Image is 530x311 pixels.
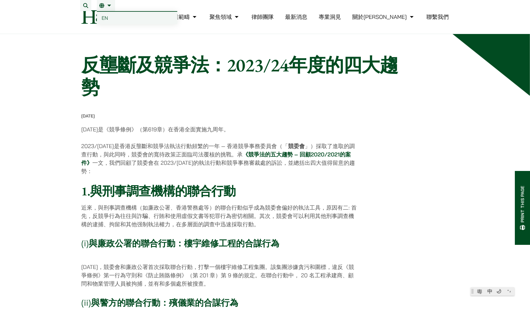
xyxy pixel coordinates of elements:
p: [DATE]，競委會和廉政公署首次採取聯合行動，打擊一個樓宇維修工程集團。該集團涉嫌貪污和圍標，違反《競爭條例》第一行為守則和《防止賄賂條例》（第 201 章）第 9 條的規定。在聯合行動中， ... [81,263,357,288]
h1: 反壟斷及競爭法：2023/24年度的四大趨勢 [81,54,403,98]
h2: 1. [81,184,357,198]
a: 律師團隊 [252,13,274,20]
strong: 競委會 [288,143,305,150]
strong: 與廉政公署的聯合行動：樓宇維修工程的合謀行為 [89,238,279,249]
p: [DATE]是《競爭條例》（第619章）在香港全面實施九周年。 [81,125,357,134]
a: 繁 [99,3,113,8]
p: (ii) [81,296,357,309]
p: 2023/[DATE]是香港反壟斷和競爭法執法行動頻繁的一年 — 香港競爭事務委員會（「 」）採取了進取的調查行動，與此同時，競委會的寬待政策正面臨司法覆核的挑戰。承 一文，我們回顧了競委會在 ... [81,142,357,175]
p: 近來，與刑事調查機構（如廉政公署、香港警務處等）的聯合行動似乎成為競委會偏好的執法工具，原因有二: 首先，反競爭行為往往與詐騙、行賄和使用虛假文書等犯罪行為密切相關。其次，競委會可以利用其他刑事... [81,203,357,228]
a: 關於何敦 [352,13,415,20]
a: 聚焦領域 [209,13,240,20]
a: 聯繫我們 [427,13,449,20]
span: EN [102,15,108,21]
a: 專業洞見 [319,13,341,20]
p: (i) [81,237,357,250]
img: Logo of Haldanes [81,10,142,24]
a: Switch to EN [97,12,177,24]
strong: 與刑事調查機構的聯合行動 [90,183,235,199]
a: 最新消息 [285,13,307,20]
a: 專業範疇 [167,13,198,20]
time: [DATE] [81,113,95,119]
strong: 與警方的聯合行動：殯儀業的合謀行為 [91,297,238,308]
